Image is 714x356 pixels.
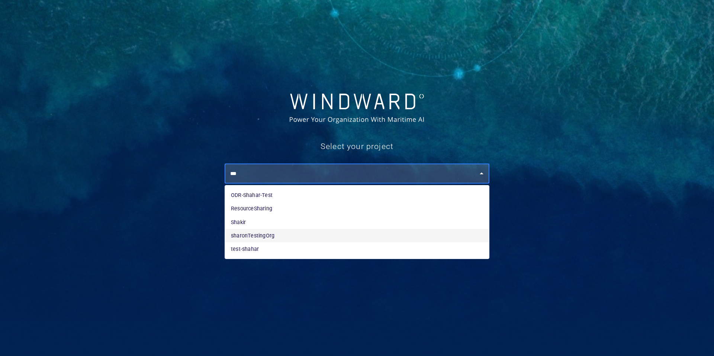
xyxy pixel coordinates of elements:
[476,168,487,179] button: Close
[225,242,489,256] li: test-shahar
[225,188,489,202] li: ODR-Shahar-Test
[225,202,489,215] li: ResourceSharing
[225,229,489,242] li: sharonTestingOrg
[225,216,489,229] li: Shakir
[225,141,489,152] h5: Select your project
[682,323,708,350] iframe: Chat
